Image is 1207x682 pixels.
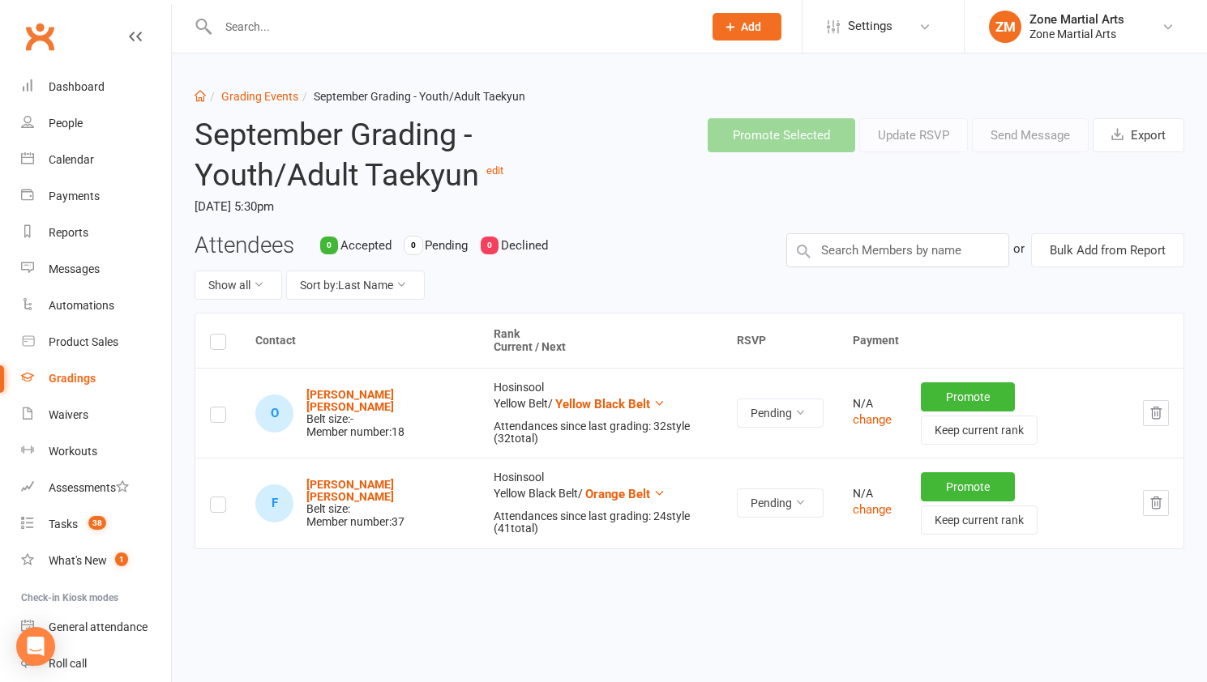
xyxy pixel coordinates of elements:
[1029,27,1124,41] div: Zone Martial Arts
[49,262,100,275] div: Messages
[1031,233,1184,267] button: Bulk Add from Report
[737,399,824,428] button: Pending
[479,368,722,458] td: Hosinsool Yellow Belt /
[494,420,708,445] div: Attendances since last grading: 32 style ( 32 total)
[255,394,293,433] div: Octavio BELMONTE COVACEVICH
[221,90,298,103] a: Grading Events
[49,372,96,385] div: Gradings
[306,389,464,439] div: Belt size: - Member number: 18
[21,178,171,215] a: Payments
[479,458,722,548] td: Hosinsool Yellow Black Belt /
[921,382,1015,411] button: Promote
[320,237,338,254] div: 0
[298,87,525,105] li: September Grading - Youth/Adult Taekyun
[741,20,761,33] span: Add
[21,506,171,543] a: Tasks 38
[737,488,824,518] button: Pending
[49,80,105,93] div: Dashboard
[195,193,593,220] time: [DATE] 5:30pm
[21,360,171,397] a: Gradings
[921,505,1038,535] button: Keep current rank
[49,481,129,494] div: Assessments
[1029,12,1124,27] div: Zone Martial Arts
[49,153,94,166] div: Calendar
[49,335,118,348] div: Product Sales
[255,484,293,522] div: Flynn Gibbs
[848,8,892,45] span: Settings
[21,105,171,142] a: People
[585,487,650,501] span: Orange Belt
[19,16,60,57] a: Clubworx
[838,313,1183,368] th: Payment
[241,313,479,368] th: Contact
[425,238,468,253] span: Pending
[1013,233,1025,264] div: or
[49,299,114,312] div: Automations
[989,11,1021,43] div: ZM
[21,288,171,324] a: Automations
[21,215,171,251] a: Reports
[115,552,128,566] span: 1
[404,237,422,254] div: 0
[306,388,394,413] a: [PERSON_NAME] [PERSON_NAME]
[21,470,171,506] a: Assessments
[486,164,503,177] a: edit
[21,69,171,105] a: Dashboard
[49,554,107,567] div: What's New
[722,313,838,368] th: RSVP
[195,118,593,192] h2: September Grading - Youth/Adult Taekyun
[555,397,650,411] span: Yellow Black Belt
[340,238,392,253] span: Accepted
[195,271,282,300] button: Show all
[21,251,171,288] a: Messages
[49,190,100,202] div: Payments
[16,627,55,666] div: Open Intercom Messenger
[195,233,294,258] h3: Attendees
[494,510,708,535] div: Attendances since last grading: 24 style ( 41 total)
[501,238,548,253] span: Declined
[21,433,171,470] a: Workouts
[479,313,722,368] th: Rank Current / Next
[1093,118,1184,152] button: Export
[21,142,171,178] a: Calendar
[21,609,171,646] a: General attendance kiosk mode
[21,543,171,579] a: What's New1
[49,620,148,633] div: General attendance
[213,15,691,38] input: Search...
[49,445,97,458] div: Workouts
[88,516,106,530] span: 38
[786,233,1009,267] input: Search Members by name
[49,408,88,421] div: Waivers
[555,394,666,414] button: Yellow Black Belt
[21,646,171,682] a: Roll call
[49,226,88,239] div: Reports
[306,479,464,529] div: Belt size: Member number: 37
[21,324,171,360] a: Product Sales
[713,13,781,40] button: Add
[853,488,892,500] div: N/A
[853,410,892,429] button: change
[921,416,1038,445] button: Keep current rank
[49,117,83,130] div: People
[921,472,1015,501] button: Promote
[481,237,499,254] div: 0
[853,398,892,410] div: N/A
[853,500,892,519] button: change
[49,518,78,531] div: Tasks
[286,271,425,300] button: Sort by:Last Name
[21,397,171,433] a: Waivers
[306,478,394,503] a: [PERSON_NAME] [PERSON_NAME]
[585,484,666,504] button: Orange Belt
[49,657,87,670] div: Roll call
